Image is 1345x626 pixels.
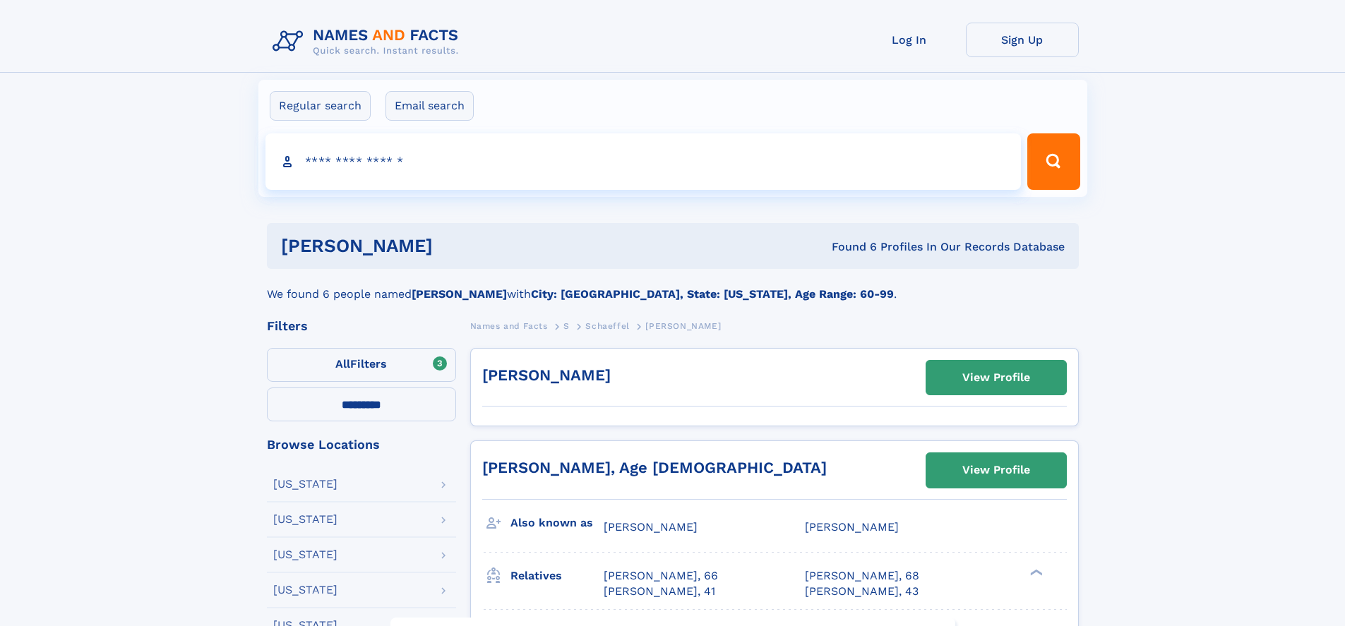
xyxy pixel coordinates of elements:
a: [PERSON_NAME], Age [DEMOGRAPHIC_DATA] [482,459,827,476]
div: Browse Locations [267,438,456,451]
span: Schaeffel [585,321,629,331]
a: View Profile [926,361,1066,395]
a: S [563,317,570,335]
a: [PERSON_NAME], 41 [604,584,715,599]
div: [US_STATE] [273,549,337,560]
a: View Profile [926,453,1066,487]
a: Schaeffel [585,317,629,335]
a: Log In [853,23,966,57]
a: [PERSON_NAME], 43 [805,584,919,599]
div: [US_STATE] [273,514,337,525]
span: [PERSON_NAME] [805,520,899,534]
div: [US_STATE] [273,478,337,490]
b: City: [GEOGRAPHIC_DATA], State: [US_STATE], Age Range: 60-99 [531,287,894,301]
a: Sign Up [966,23,1079,57]
a: [PERSON_NAME], 68 [805,568,919,584]
div: Found 6 Profiles In Our Records Database [632,239,1065,255]
h3: Relatives [510,564,604,588]
img: Logo Names and Facts [267,23,470,61]
div: Filters [267,320,456,332]
a: Names and Facts [470,317,548,335]
div: View Profile [962,361,1030,394]
div: [US_STATE] [273,584,337,596]
a: [PERSON_NAME], 66 [604,568,718,584]
span: All [335,357,350,371]
span: S [563,321,570,331]
span: [PERSON_NAME] [604,520,698,534]
input: search input [265,133,1022,190]
label: Regular search [270,91,371,121]
label: Filters [267,348,456,382]
h3: Also known as [510,511,604,535]
h1: [PERSON_NAME] [281,237,633,255]
div: ❯ [1027,567,1044,577]
label: Email search [385,91,474,121]
div: View Profile [962,454,1030,486]
div: We found 6 people named with . [267,269,1079,303]
span: [PERSON_NAME] [645,321,721,331]
button: Search Button [1027,133,1080,190]
a: [PERSON_NAME] [482,366,611,384]
b: [PERSON_NAME] [412,287,507,301]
